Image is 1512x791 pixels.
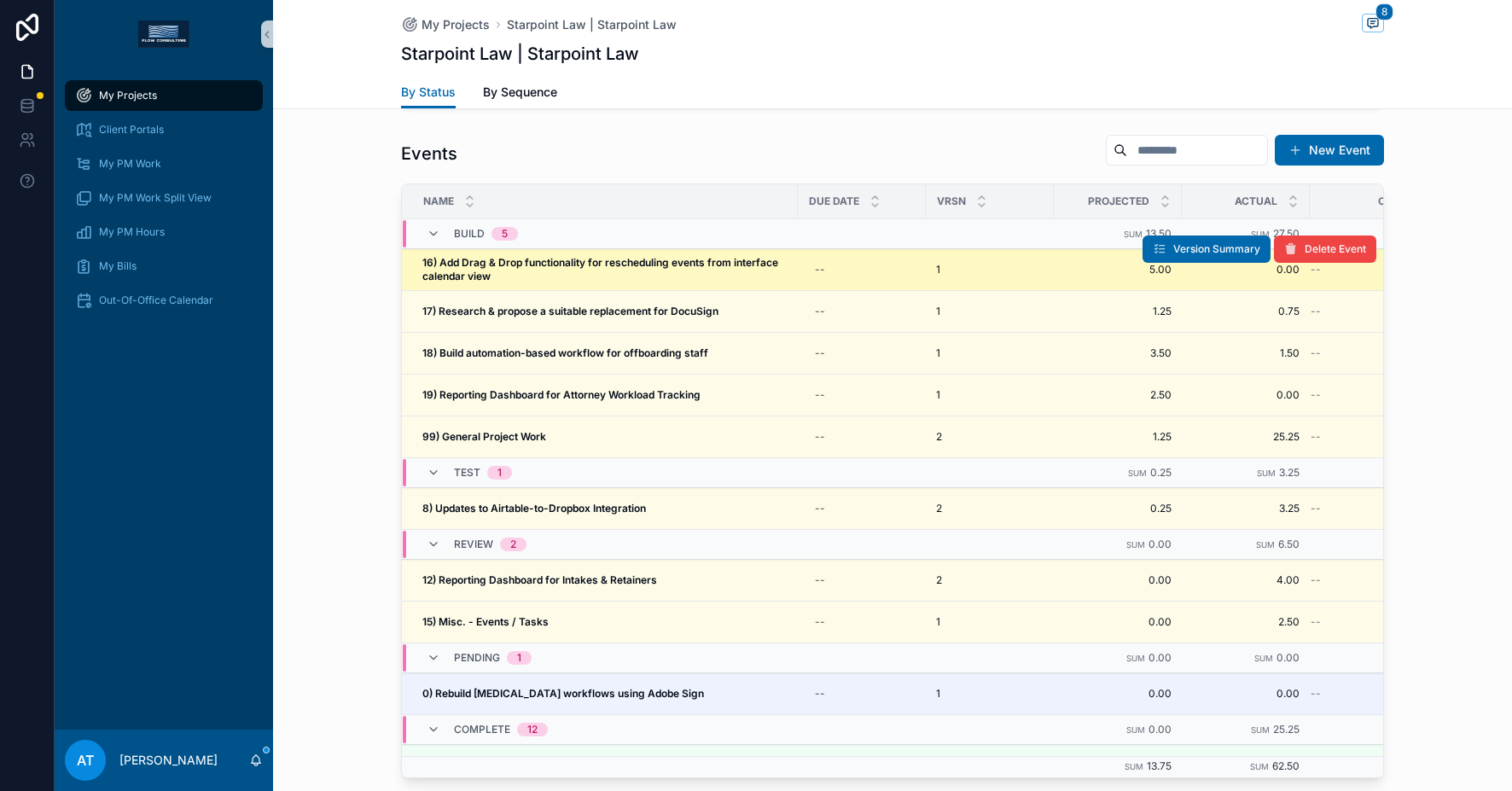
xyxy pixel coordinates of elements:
div: 12 [527,723,538,736]
div: -- [815,263,825,276]
span: AT [77,750,94,771]
a: -- [808,340,916,367]
a: 0.25 [1064,502,1172,515]
a: 0.00 [1064,573,1172,587]
a: -- [1311,615,1439,629]
span: 2.50 [1192,615,1300,629]
span: -- [1311,263,1321,276]
a: -- [1311,388,1439,402]
strong: 16) Add Drag & Drop functionality for rescheduling events from interface calendar view [422,256,781,282]
button: Version Summary [1143,236,1271,263]
img: App logo [138,20,189,48]
strong: 0) Rebuild [MEDICAL_DATA] workflows using Adobe Sign [422,687,704,700]
span: 1.25 [1064,430,1172,444]
span: 0.00 [1149,723,1172,736]
a: 0.00 [1192,263,1300,276]
a: 0.00 [1064,615,1172,629]
a: [DATE] [808,752,916,779]
span: 8 [1375,3,1393,20]
span: 2 [936,430,942,444]
span: Review [454,538,493,551]
span: -- [1311,430,1321,444]
a: -- [1311,573,1439,587]
a: 3.50 [1064,346,1172,360]
button: 8 [1362,14,1384,35]
a: 0.00 [1064,687,1172,701]
a: -- [1311,430,1439,444]
a: Starpoint Law | Starpoint Law [507,16,677,33]
a: My Projects [65,80,263,111]
span: 1 [936,615,940,629]
a: -- [808,680,916,707]
a: 1 [936,388,1044,402]
span: -- [1311,502,1321,515]
a: 1 [936,346,1044,360]
small: Sum [1257,468,1276,478]
div: -- [815,615,825,629]
h1: Starpoint Law | Starpoint Law [401,42,639,66]
span: Original [1378,195,1427,208]
small: Sum [1126,654,1145,663]
a: -- [808,298,916,325]
div: -- [815,346,825,360]
a: 0.00 [1192,388,1300,402]
a: 1 [936,305,1044,318]
span: 0.25 [1150,466,1172,479]
span: 1 [936,346,940,360]
span: 0.00 [1149,538,1172,550]
a: Out-Of-Office Calendar [65,285,263,316]
a: My PM Hours [65,217,263,247]
a: My Projects [401,16,490,33]
span: Client Portals [99,123,164,137]
span: 2 [936,573,942,587]
a: By Status [401,77,456,109]
span: -- [1311,305,1321,318]
span: Test [454,466,480,480]
strong: 17) Research & propose a suitable replacement for DocuSign [422,305,718,317]
span: By Status [401,84,456,101]
div: -- [815,687,825,701]
strong: 12) Reporting Dashboard for Intakes & Retainers [422,573,657,586]
a: 25.25 [1192,430,1300,444]
span: Actual [1235,195,1277,208]
a: 1 [936,615,1044,629]
span: By Sequence [483,84,557,101]
span: VRSN [937,195,966,208]
span: Out-Of-Office Calendar [99,294,213,307]
span: My PM Work Split View [99,191,212,205]
a: 2 [936,573,1044,587]
a: 0.75 [1192,305,1300,318]
div: 2 [510,538,516,551]
p: [PERSON_NAME] [119,752,218,769]
span: Due Date [809,195,859,208]
a: -- [808,567,916,594]
span: My PM Hours [99,225,165,239]
a: 0.00 [1192,687,1300,701]
a: -- [1311,263,1439,276]
span: Version Summary [1173,242,1260,256]
strong: 8) Updates to Airtable-to-Dropbox Integration [422,502,646,515]
span: My Projects [422,16,490,33]
strong: 99) General Project Work [422,430,546,443]
div: -- [815,388,825,402]
span: Pending [454,651,500,665]
a: 1 [936,687,1044,701]
a: -- [1311,687,1439,701]
a: 1.25 [1064,305,1172,318]
button: New Event [1275,135,1384,166]
span: My PM Work [99,157,161,171]
small: Sum [1251,725,1270,735]
a: 2 [936,502,1044,515]
div: scrollable content [55,68,273,338]
small: Sum [1125,762,1143,771]
span: Delete Event [1305,242,1366,256]
span: -- [1311,346,1321,360]
a: 2 [936,430,1044,444]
